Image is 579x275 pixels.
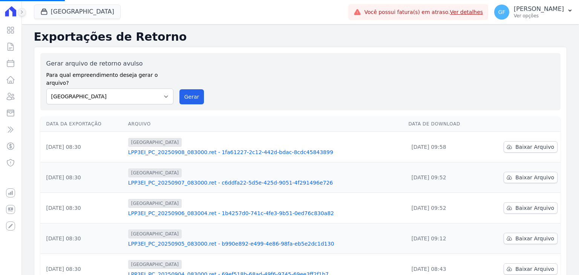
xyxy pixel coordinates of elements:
[504,233,558,244] a: Baixar Arquivo
[515,265,554,273] span: Baixar Arquivo
[405,116,481,132] th: Data de Download
[40,223,125,254] td: [DATE] 08:30
[40,162,125,193] td: [DATE] 08:30
[40,116,125,132] th: Data da Exportação
[128,179,403,186] a: LPP3EI_PC_20250907_083000.ret - c6ddfa22-5d5e-425d-9051-4f291496e726
[405,132,481,162] td: [DATE] 09:58
[128,240,403,247] a: LPP3EI_PC_20250905_083000.ret - b990e892-e499-4e86-98fa-eb5e2dc1d130
[514,5,564,13] p: [PERSON_NAME]
[46,68,173,87] label: Para qual empreendimento deseja gerar o arquivo?
[405,162,481,193] td: [DATE] 09:52
[504,202,558,214] a: Baixar Arquivo
[504,172,558,183] a: Baixar Arquivo
[515,143,554,151] span: Baixar Arquivo
[488,2,579,23] button: GF [PERSON_NAME] Ver opções
[405,193,481,223] td: [DATE] 09:52
[179,89,204,104] button: Gerar
[364,8,483,16] span: Você possui fatura(s) em atraso.
[128,168,182,177] span: [GEOGRAPHIC_DATA]
[515,235,554,242] span: Baixar Arquivo
[34,5,121,19] button: [GEOGRAPHIC_DATA]
[128,148,403,156] a: LPP3EI_PC_20250908_083000.ret - 1fa61227-2c12-442d-bdac-8cdc45843899
[515,174,554,181] span: Baixar Arquivo
[128,209,403,217] a: LPP3EI_PC_20250906_083004.ret - 1b4257d0-741c-4fe3-9b51-0ed76c830a82
[128,138,182,147] span: [GEOGRAPHIC_DATA]
[514,13,564,19] p: Ver opções
[34,30,567,44] h2: Exportações de Retorno
[128,260,182,269] span: [GEOGRAPHIC_DATA]
[405,223,481,254] td: [DATE] 09:12
[504,263,558,275] a: Baixar Arquivo
[504,141,558,153] a: Baixar Arquivo
[40,132,125,162] td: [DATE] 08:30
[128,199,182,208] span: [GEOGRAPHIC_DATA]
[125,116,406,132] th: Arquivo
[450,9,483,15] a: Ver detalhes
[515,204,554,212] span: Baixar Arquivo
[40,193,125,223] td: [DATE] 08:30
[128,229,182,238] span: [GEOGRAPHIC_DATA]
[46,59,173,68] label: Gerar arquivo de retorno avulso
[498,9,505,15] span: GF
